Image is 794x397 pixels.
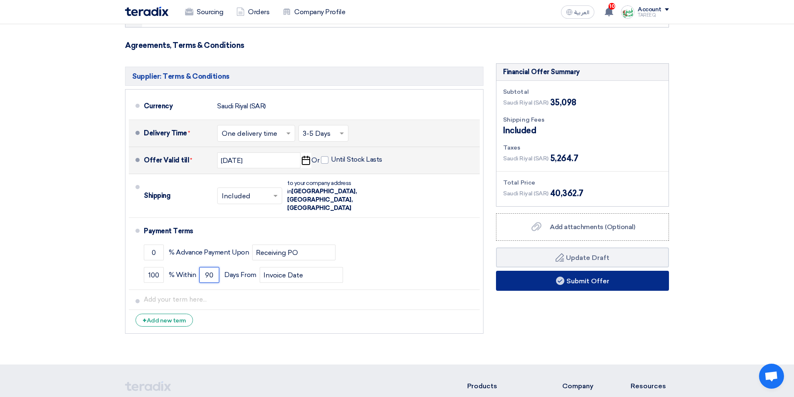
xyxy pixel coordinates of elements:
[503,124,536,137] span: Included
[178,3,230,21] a: Sourcing
[550,96,576,109] span: 35,098
[503,189,549,198] span: Saudi Riyal (SAR)
[759,364,784,389] div: Open chat
[503,87,662,96] div: Subtotal
[287,179,379,212] div: to your company address in
[217,98,266,114] div: Saudi Riyal (SAR)
[609,3,615,10] span: 10
[287,188,357,212] span: [GEOGRAPHIC_DATA], [GEOGRAPHIC_DATA], [GEOGRAPHIC_DATA]
[144,267,164,283] input: payment-term-2
[125,67,483,86] h5: Supplier: Terms & Conditions
[631,381,669,391] li: Resources
[224,271,256,279] span: Days From
[503,154,549,163] span: Saudi Riyal (SAR)
[503,98,549,107] span: Saudi Riyal (SAR)
[199,267,219,283] input: payment-term-2
[230,3,276,21] a: Orders
[550,187,584,200] span: 40,362.7
[503,143,662,152] div: Taxes
[311,156,319,165] span: Or
[143,317,147,325] span: +
[144,96,210,116] div: Currency
[561,5,594,19] button: العربية
[144,292,476,307] input: Add your term here...
[621,5,634,19] img: Screenshot___1727703618088.png
[574,10,589,15] span: العربية
[562,381,606,391] li: Company
[125,7,168,16] img: Teradix logo
[550,152,579,165] span: 5,264.7
[550,223,635,231] span: Add attachments (Optional)
[503,67,580,77] div: Financial Offer Summary
[321,155,382,164] label: Until Stock Lasts
[276,3,352,21] a: Company Profile
[144,123,210,143] div: Delivery Time
[638,13,669,17] div: TAREEQ
[135,314,193,327] div: Add new term
[467,381,538,391] li: Products
[260,267,343,283] input: payment-term-2
[503,178,662,187] div: Total Price
[503,115,662,124] div: Shipping Fees
[638,6,661,13] div: Account
[144,186,210,206] div: Shipping
[144,150,210,170] div: Offer Valid till
[217,152,301,168] input: yyyy-mm-dd
[496,247,669,267] button: Update Draft
[252,245,336,260] input: payment-term-2
[169,248,249,257] span: % Advance Payment Upon
[144,221,470,241] div: Payment Terms
[125,41,669,50] h3: Agreements, Terms & Conditions
[496,271,669,291] button: Submit Offer
[169,271,196,279] span: % Within
[144,245,164,260] input: payment-term-1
